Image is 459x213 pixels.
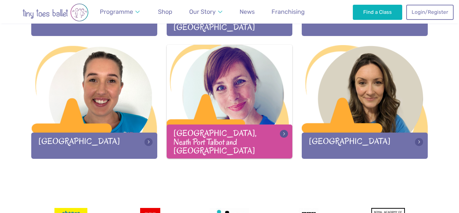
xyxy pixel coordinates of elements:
a: Franchising [268,4,308,20]
span: Shop [158,8,172,15]
a: Programme [97,4,143,20]
span: News [240,8,255,15]
span: Our Story [189,8,216,15]
a: Find a Class [353,5,402,20]
a: Our Story [186,4,226,20]
div: [GEOGRAPHIC_DATA] [31,133,157,158]
a: [GEOGRAPHIC_DATA] [302,45,428,158]
div: [GEOGRAPHIC_DATA], Neath Port Talbot and [GEOGRAPHIC_DATA] [167,125,293,158]
a: Shop [155,4,175,20]
img: tiny toes ballet [8,3,102,22]
a: [GEOGRAPHIC_DATA] [31,45,157,158]
a: [GEOGRAPHIC_DATA], Neath Port Talbot and [GEOGRAPHIC_DATA] [167,45,293,158]
div: [GEOGRAPHIC_DATA] [302,133,428,158]
span: Franchising [272,8,305,15]
a: News [237,4,258,20]
a: Login/Register [406,5,453,20]
span: Programme [100,8,133,15]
